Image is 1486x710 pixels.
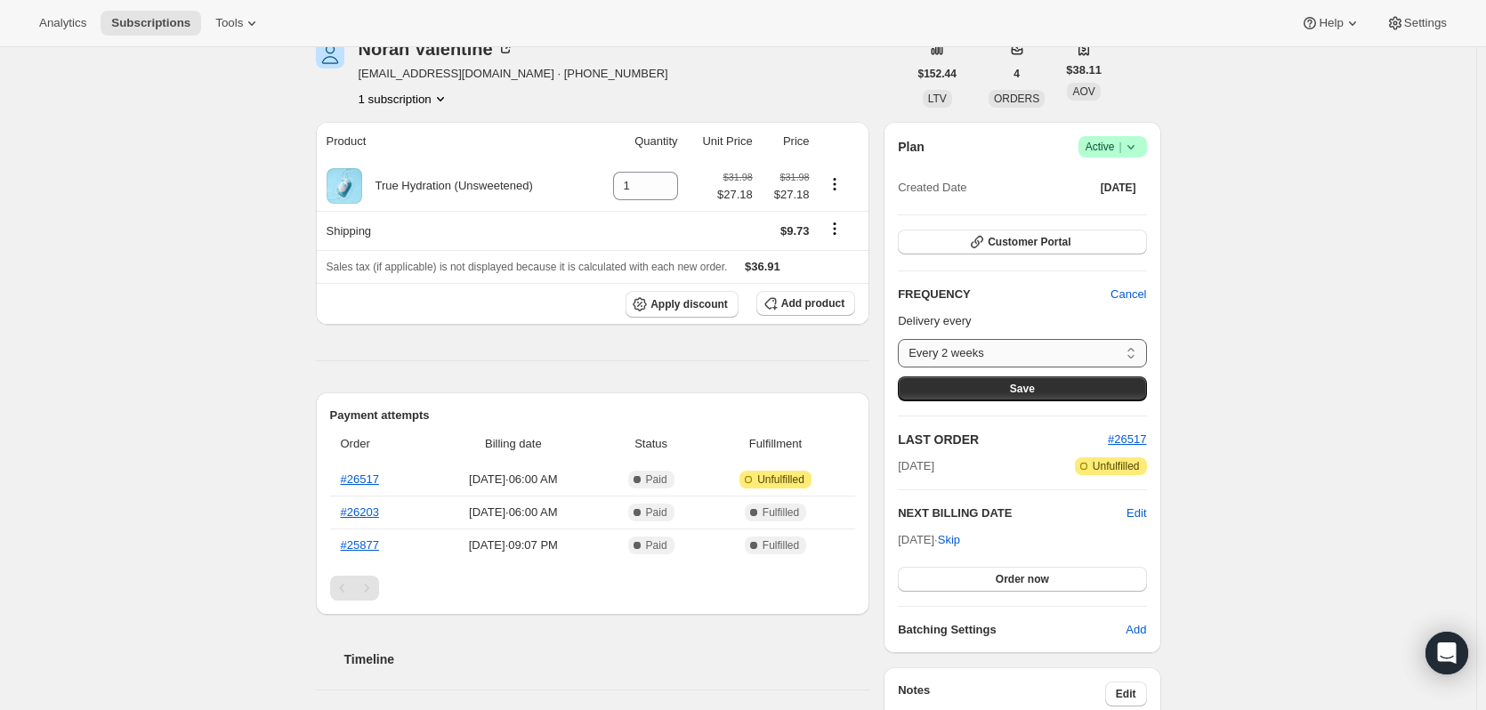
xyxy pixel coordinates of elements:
div: True Hydration (Unsweetened) [362,177,533,195]
span: Sales tax (if applicable) is not displayed because it is calculated with each new order. [327,261,728,273]
span: $38.11 [1066,61,1102,79]
span: $36.91 [745,260,780,273]
span: $9.73 [780,224,810,238]
span: $27.18 [717,186,753,204]
span: [EMAIL_ADDRESS][DOMAIN_NAME] · [PHONE_NUMBER] [359,65,668,83]
h2: Payment attempts [330,407,856,424]
button: [DATE] [1090,175,1147,200]
div: Open Intercom Messenger [1425,632,1468,674]
div: Norah Valentine [359,40,514,58]
span: Active [1086,138,1140,156]
span: Fulfilled [763,538,799,553]
span: Save [1010,382,1035,396]
button: Skip [927,526,971,554]
span: | [1119,140,1121,154]
button: Analytics [28,11,97,36]
a: #26517 [341,472,379,486]
span: Skip [938,531,960,549]
a: #26203 [341,505,379,519]
span: [DATE] · [898,533,960,546]
span: Norah Valentine [316,40,344,69]
span: Fulfillment [707,435,844,453]
span: Unfulfilled [757,472,804,487]
span: Order now [996,572,1049,586]
button: Product actions [359,90,449,108]
span: [DATE] · 06:00 AM [431,471,595,488]
span: Edit [1116,687,1136,701]
span: Apply discount [650,297,728,311]
button: Edit [1105,682,1147,706]
h3: Notes [898,682,1105,706]
span: [DATE] [1101,181,1136,195]
button: #26517 [1108,431,1146,448]
span: Tools [215,16,243,30]
h6: Batching Settings [898,621,1126,639]
button: $152.44 [908,61,967,86]
span: Unfulfilled [1093,459,1140,473]
span: AOV [1072,85,1094,98]
button: 4 [1003,61,1030,86]
button: Order now [898,567,1146,592]
span: Add [1126,621,1146,639]
button: Subscriptions [101,11,201,36]
th: Unit Price [683,122,758,161]
th: Quantity [590,122,683,161]
span: [DATE] · 09:07 PM [431,537,595,554]
button: Product actions [820,174,849,194]
span: Cancel [1110,286,1146,303]
small: $31.98 [723,172,753,182]
button: Cancel [1100,280,1157,309]
h2: FREQUENCY [898,286,1110,303]
a: #26517 [1108,432,1146,446]
img: product img [327,168,362,204]
button: Settings [1376,11,1458,36]
button: Add product [756,291,855,316]
span: Settings [1404,16,1447,30]
button: Customer Portal [898,230,1146,254]
h2: NEXT BILLING DATE [898,504,1127,522]
span: Paid [646,472,667,487]
p: Delivery every [898,312,1146,330]
span: [DATE] [898,457,934,475]
span: 4 [1014,67,1020,81]
nav: Pagination [330,576,856,601]
th: Shipping [316,211,590,250]
span: [DATE] · 06:00 AM [431,504,595,521]
h2: Timeline [344,650,870,668]
button: Add [1115,616,1157,644]
h2: Plan [898,138,925,156]
button: Apply discount [626,291,739,318]
button: Shipping actions [820,219,849,238]
span: Paid [646,538,667,553]
span: Paid [646,505,667,520]
span: ORDERS [994,93,1039,105]
th: Product [316,122,590,161]
span: Add product [781,296,844,311]
button: Edit [1127,504,1146,522]
span: $27.18 [763,186,810,204]
span: Billing date [431,435,595,453]
th: Order [330,424,426,464]
span: Fulfilled [763,505,799,520]
button: Tools [205,11,271,36]
span: Customer Portal [988,235,1070,249]
th: Price [758,122,815,161]
small: $31.98 [779,172,809,182]
a: #25877 [341,538,379,552]
span: Help [1319,16,1343,30]
span: Created Date [898,179,966,197]
button: Help [1290,11,1371,36]
h2: LAST ORDER [898,431,1108,448]
button: Save [898,376,1146,401]
span: LTV [928,93,947,105]
span: $152.44 [918,67,957,81]
span: Analytics [39,16,86,30]
span: Subscriptions [111,16,190,30]
span: Status [606,435,695,453]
